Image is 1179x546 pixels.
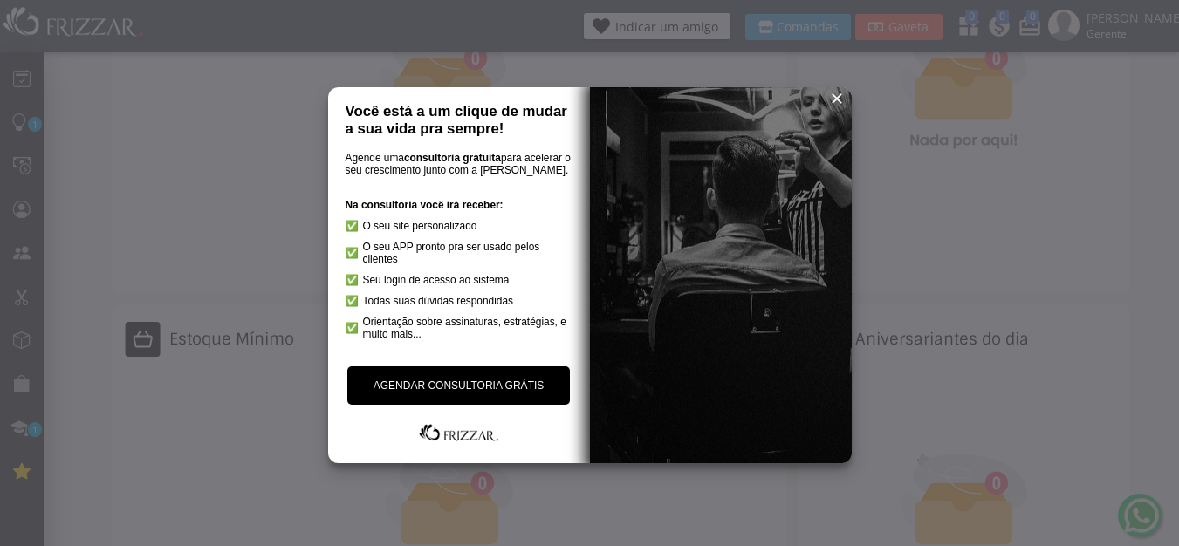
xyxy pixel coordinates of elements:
img: Frizzar [415,422,503,443]
li: O seu APP pronto pra ser usado pelos clientes [346,241,572,265]
li: Seu login de acesso ao sistema [346,274,572,286]
li: O seu site personalizado [346,220,572,232]
li: Todas suas dúvidas respondidas [346,295,572,307]
strong: Na consultoria você irá receber: [346,199,504,211]
strong: consultoria gratuita [404,152,501,164]
button: ui-button [824,85,850,112]
h1: Você está a um clique de mudar a sua vida pra sempre! [346,103,572,138]
a: AGENDAR CONSULTORIA GRÁTIS [347,366,571,405]
li: Orientação sobre assinaturas, estratégias, e muito mais... [346,316,572,340]
p: Agende uma para acelerar o seu crescimento junto com a [PERSON_NAME]. [346,152,572,176]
